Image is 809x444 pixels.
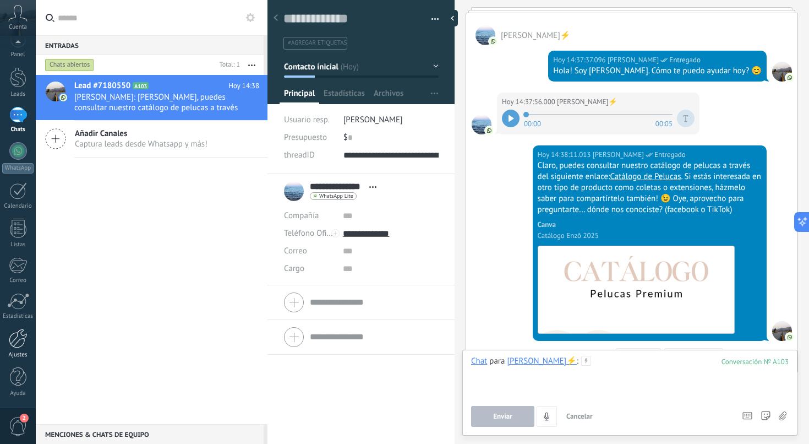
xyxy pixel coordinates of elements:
[20,414,29,423] span: 2
[562,406,597,427] button: Cancelar
[284,115,330,125] span: Usuario resp.
[489,356,505,367] span: para
[2,91,34,98] div: Leads
[2,51,34,58] div: Panel
[786,333,794,341] img: com.amocrm.amocrmwa.svg
[2,203,34,210] div: Calendario
[538,230,735,241] span: Catálogo Enzõ 2025
[343,129,439,147] div: $
[2,277,34,284] div: Correo
[284,111,335,129] div: Usuario resp.
[2,351,34,359] div: Ajustes
[538,149,593,160] div: Hoy 14:38:11.013
[74,80,130,91] span: Lead #7180550
[501,30,570,41] span: Jess Castillo⚡️
[566,411,593,421] span: Cancelar
[507,356,576,366] div: Jess Castillo⚡️
[608,55,659,66] span: Enzo (Oficina de Venta)
[493,413,512,420] span: Enviar
[45,58,94,72] div: Chats abiertos
[669,55,701,66] span: Entregado
[215,59,240,71] div: Total: 1
[557,96,617,107] span: Jess Castillo⚡️
[319,193,353,199] span: WhatsApp Lite
[654,149,686,160] span: Entregado
[786,74,794,82] img: com.amocrm.amocrmwa.svg
[59,94,67,101] img: com.amocrm.amocrmwa.svg
[288,39,347,47] span: #agregar etiquetas
[772,321,792,341] span: Enzo
[75,128,207,139] span: Añadir Canales
[36,424,264,444] div: Menciones & Chats de equipo
[524,118,541,127] span: 00:00
[374,88,403,104] span: Archivos
[472,115,491,134] span: Jess Castillo⚡️
[284,246,307,256] span: Correo
[2,390,34,397] div: Ayuda
[502,96,557,107] div: Hoy 14:37:56.000
[475,25,495,45] span: Jess Castillo⚡️
[36,35,264,55] div: Entradas
[284,129,335,147] div: Presupuesto
[75,139,207,149] span: Captura leads desde Whatsapp y más!
[228,80,259,91] span: Hoy 14:38
[36,75,267,120] a: Lead #7180550 A103 Hoy 14:38 [PERSON_NAME]: [PERSON_NAME], puedes consultar nuestro catálogo de p...
[772,62,792,82] span: Enzo
[553,55,608,66] div: Hoy 14:37:37.096
[538,220,556,229] a: Canva
[655,118,673,127] span: 00:05
[577,356,578,367] span: :
[610,171,681,182] a: Catálogo de Pelucas
[447,10,458,26] div: Ocultar
[489,37,497,45] img: com.amocrm.amocrmwa.svg
[284,147,335,164] div: threadID
[284,132,327,143] span: Presupuesto
[2,126,34,133] div: Chats
[553,66,762,77] div: Hola! Soy [PERSON_NAME]. Cómo te puedo ayudar hoy? 😊
[343,115,403,125] span: [PERSON_NAME]
[2,241,34,248] div: Listas
[284,242,307,260] button: Correo
[74,92,238,113] span: [PERSON_NAME]: [PERSON_NAME], puedes consultar nuestro catálogo de pelucas a través del siguiente...
[538,160,762,215] div: Claro, puedes consultar nuestro catálogo de pelucas a través del siguiente enlace: . Si estás int...
[284,151,315,159] span: threadID
[284,260,335,278] div: Cargo
[284,264,304,273] span: Cargo
[284,88,315,104] span: Principal
[9,24,27,31] span: Cuenta
[721,357,789,366] div: 103
[2,313,34,320] div: Estadísticas
[471,406,534,427] button: Enviar
[485,127,493,134] img: com.amocrm.amocrmwa.svg
[2,163,34,174] div: WhatsApp
[593,149,644,160] span: Enzo (Oficina de Venta)
[133,82,149,89] span: A103
[240,55,264,75] button: Más
[284,228,341,239] span: Teléfono Oficina
[284,225,335,242] button: Teléfono Oficina
[284,207,335,225] div: Compañía
[324,88,365,104] span: Estadísticas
